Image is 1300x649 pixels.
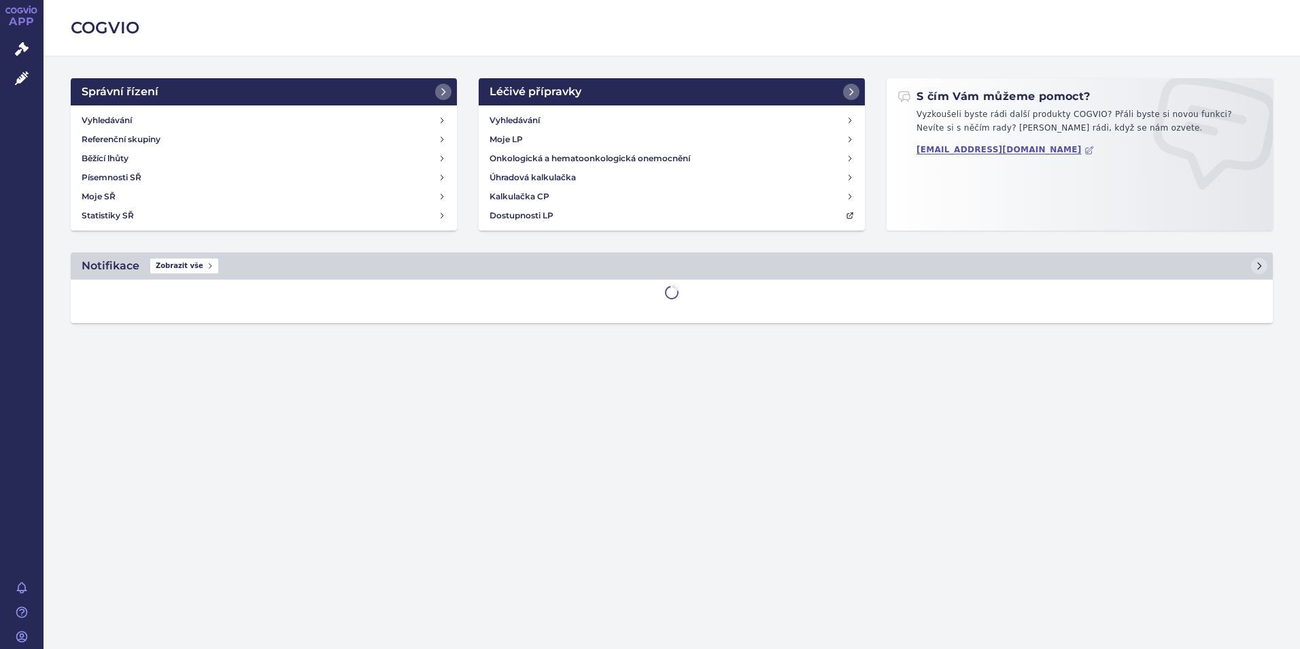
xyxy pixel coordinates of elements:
[71,252,1273,280] a: NotifikaceZobrazit vše
[484,149,859,168] a: Onkologická a hematoonkologická onemocnění
[490,84,581,100] h2: Léčivé přípravky
[76,206,451,225] a: Statistiky SŘ
[71,16,1273,39] h2: COGVIO
[490,190,549,203] h4: Kalkulačka CP
[82,133,160,146] h4: Referenční skupiny
[490,209,553,222] h4: Dostupnosti LP
[484,130,859,149] a: Moje LP
[484,168,859,187] a: Úhradová kalkulačka
[484,206,859,225] a: Dostupnosti LP
[82,258,139,274] h2: Notifikace
[490,152,690,165] h4: Onkologická a hematoonkologická onemocnění
[76,130,451,149] a: Referenční skupiny
[897,108,1262,140] p: Vyzkoušeli byste rádi další produkty COGVIO? Přáli byste si novou funkci? Nevíte si s něčím rady?...
[82,209,134,222] h4: Statistiky SŘ
[76,187,451,206] a: Moje SŘ
[82,190,116,203] h4: Moje SŘ
[897,89,1091,104] h2: S čím Vám můžeme pomoct?
[82,114,132,127] h4: Vyhledávání
[484,111,859,130] a: Vyhledávání
[76,149,451,168] a: Běžící lhůty
[490,133,523,146] h4: Moje LP
[484,187,859,206] a: Kalkulačka CP
[82,152,129,165] h4: Běžící lhůty
[490,114,540,127] h4: Vyhledávání
[76,168,451,187] a: Písemnosti SŘ
[71,78,457,105] a: Správní řízení
[76,111,451,130] a: Vyhledávání
[82,171,141,184] h4: Písemnosti SŘ
[917,145,1094,155] a: [EMAIL_ADDRESS][DOMAIN_NAME]
[490,171,576,184] h4: Úhradová kalkulačka
[150,259,218,273] span: Zobrazit vše
[82,84,158,100] h2: Správní řízení
[479,78,865,105] a: Léčivé přípravky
